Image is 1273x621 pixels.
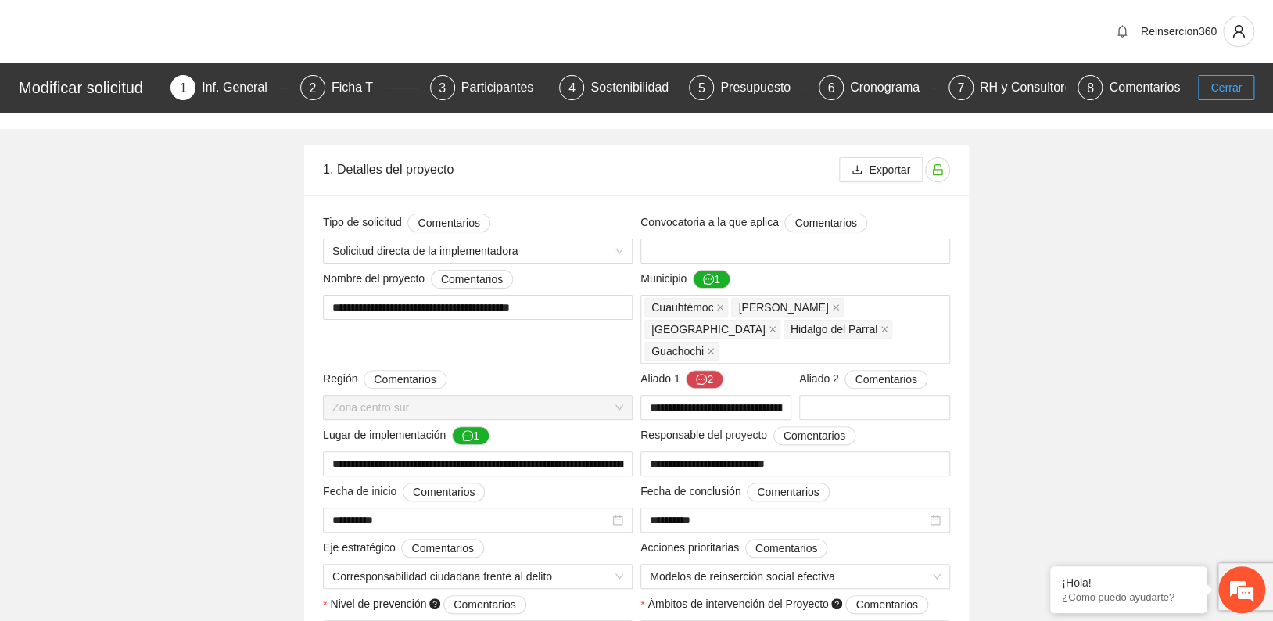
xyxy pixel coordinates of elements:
button: downloadExportar [839,157,923,182]
span: Corresponsabilidad ciudadana frente al delito [332,565,623,588]
span: Nivel de prevención [330,595,525,614]
button: Fecha de inicio [403,483,485,501]
span: message [696,374,707,386]
div: ¡Hola! [1062,576,1195,589]
span: unlock [926,163,949,176]
button: Eje estratégico [401,539,483,558]
div: Inf. General [202,75,280,100]
button: Ámbitos de intervención del Proyecto question-circle [845,595,927,614]
div: Modificar solicitud [19,75,161,100]
span: Comentarios [374,371,436,388]
button: Acciones prioritarias [745,539,827,558]
button: unlock [925,157,950,182]
p: ¿Cómo puedo ayudarte? [1062,591,1195,603]
span: Comentarios [855,371,916,388]
span: Municipio [640,270,730,289]
span: Reinsercion360 [1141,25,1217,38]
span: [PERSON_NAME] [738,299,828,316]
span: Comentarios [755,540,817,557]
span: Chihuahua [644,320,780,339]
div: Ficha T [332,75,385,100]
div: Sostenibilidad [590,75,681,100]
span: Tipo de solicitud [323,214,490,232]
button: Convocatoria a la que aplica [784,214,866,232]
span: Aquiles Serdán [731,298,843,317]
div: Comentarios [1109,75,1180,100]
button: Cerrar [1198,75,1254,100]
span: Ámbitos de intervención del Proyecto [647,595,927,614]
span: 6 [827,81,834,95]
button: Responsable del proyecto [773,426,855,445]
button: Municipio [693,270,730,289]
div: 2Ficha T [300,75,418,100]
div: Participantes [461,75,547,100]
span: Lugar de implementación [323,426,489,445]
button: Nivel de prevención question-circle [443,595,525,614]
span: user [1224,24,1253,38]
div: 1Inf. General [170,75,288,100]
div: Minimizar ventana de chat en vivo [256,8,294,45]
span: 1 [180,81,187,95]
button: Fecha de conclusión [747,483,829,501]
span: Modelos de reinserción social efectiva [650,565,941,588]
span: Fecha de inicio [323,483,485,501]
span: download [852,164,862,177]
span: Cuauhtémoc [644,298,728,317]
button: user [1223,16,1254,47]
span: Hidalgo del Parral [791,321,877,338]
span: Aliado 1 [640,370,723,389]
span: Comentarios [784,427,845,444]
div: 6Cronograma [819,75,936,100]
span: Comentarios [441,271,503,288]
button: Nombre del proyecto [431,270,513,289]
button: Aliado 1 [686,370,723,389]
span: 5 [698,81,705,95]
span: Estamos en línea. [91,209,216,367]
span: Comentarios [418,214,479,232]
span: Fecha de conclusión [640,483,830,501]
span: question-circle [429,598,440,609]
button: Región [364,370,446,389]
span: Cuauhtémoc [651,299,713,316]
button: Tipo de solicitud [407,214,489,232]
span: Exportar [869,161,910,178]
span: close [769,325,776,333]
span: Comentarios [794,214,856,232]
span: close [707,347,715,355]
span: Nombre del proyecto [323,270,513,289]
span: bell [1110,25,1134,38]
span: 8 [1087,81,1094,95]
span: Comentarios [411,540,473,557]
div: 3Participantes [430,75,547,100]
span: close [880,325,888,333]
div: 7RH y Consultores [948,75,1066,100]
span: Aliado 2 [799,370,927,389]
span: Comentarios [757,483,819,501]
span: Comentarios [413,483,475,501]
span: 7 [957,81,964,95]
span: Acciones prioritarias [640,539,827,558]
span: 4 [568,81,576,95]
span: Guachochi [644,342,719,361]
div: 5Presupuesto [689,75,806,100]
span: Solicitud directa de la implementadora [332,239,623,263]
button: Aliado 2 [844,370,927,389]
button: Lugar de implementación [452,426,489,445]
span: message [462,430,473,443]
span: Zona centro sur [332,396,623,419]
div: Presupuesto [720,75,803,100]
div: Cronograma [850,75,932,100]
div: Chatee con nosotros ahora [81,80,263,100]
span: Comentarios [454,596,515,613]
span: Cerrar [1210,79,1242,96]
div: 1. Detalles del proyecto [323,147,839,192]
span: question-circle [831,598,842,609]
span: Hidalgo del Parral [784,320,892,339]
span: Responsable del proyecto [640,426,855,445]
div: 4Sostenibilidad [559,75,676,100]
span: close [832,303,840,311]
div: RH y Consultores [980,75,1090,100]
span: close [716,303,724,311]
span: message [703,274,714,286]
span: Guachochi [651,343,704,360]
